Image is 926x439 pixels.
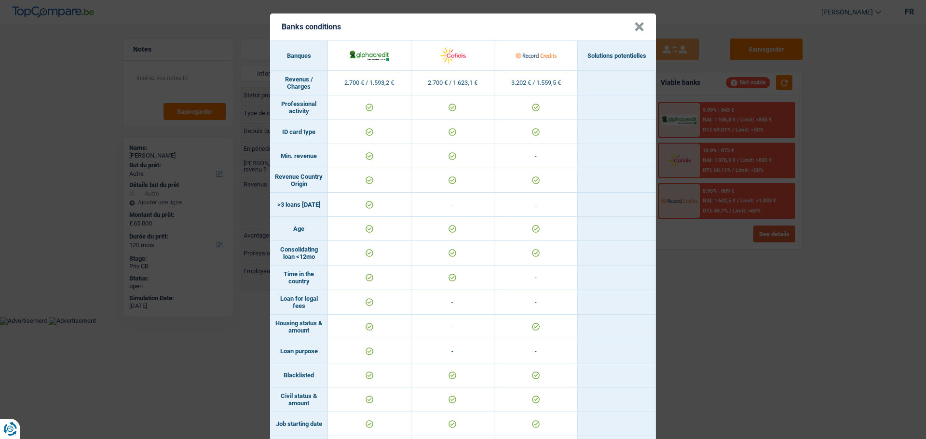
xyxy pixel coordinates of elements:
td: - [411,290,495,315]
td: Revenus / Charges [270,71,328,95]
td: 2.700 € / 1.593,2 € [328,71,411,95]
td: - [411,339,495,363]
td: Age [270,217,328,241]
td: Loan for legal fees [270,290,328,315]
td: - [411,193,495,217]
td: Blacklisted [270,363,328,387]
h5: Banks conditions [282,22,341,31]
td: - [411,315,495,339]
img: Record Credits [516,45,557,66]
th: Solutions potentielles [578,41,656,71]
td: - [494,339,578,363]
td: Professional activity [270,95,328,120]
td: Job starting date [270,412,328,436]
td: >3 loans [DATE] [270,193,328,217]
img: Cofidis [432,45,473,66]
td: Housing status & amount [270,315,328,339]
td: Revenue Country Origin [270,168,328,193]
td: Min. revenue [270,144,328,168]
td: - [494,266,578,290]
td: Consolidating loan <12mo [270,241,328,266]
td: 2.700 € / 1.623,1 € [411,71,495,95]
td: - [494,144,578,168]
img: AlphaCredit [349,49,390,62]
td: - [494,193,578,217]
td: - [494,290,578,315]
th: Banques [270,41,328,71]
button: Close [634,22,644,32]
td: Loan purpose [270,339,328,363]
td: Civil status & amount [270,387,328,412]
td: 3.202 € / 1.559,5 € [494,71,578,95]
td: ID card type [270,120,328,144]
td: Time in the country [270,266,328,290]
